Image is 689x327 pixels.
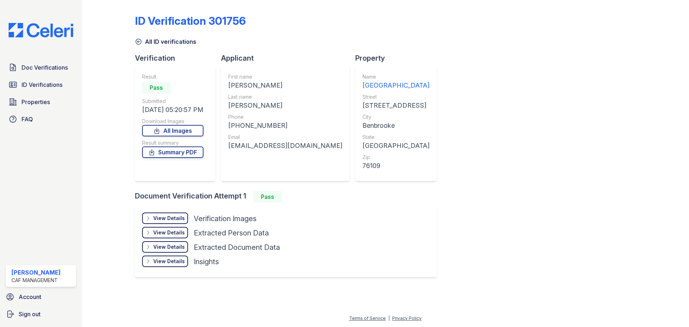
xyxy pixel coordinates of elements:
div: Document Verification Attempt 1 [135,191,442,202]
div: ID Verification 301756 [135,14,246,27]
div: 76109 [362,161,430,171]
div: View Details [153,215,185,222]
div: Insights [194,257,219,267]
div: Benbrooke [362,121,430,131]
img: CE_Logo_Blue-a8612792a0a2168367f1c8372b55b34899dd931a85d93a1a3d3e32e68fde9ad4.png [3,23,79,37]
div: Last name [228,93,342,101]
a: Properties [6,95,76,109]
div: [STREET_ADDRESS] [362,101,430,111]
div: First name [228,73,342,80]
div: Phone [228,113,342,121]
a: Terms of Service [349,316,386,321]
div: [PERSON_NAME] [228,101,342,111]
div: Applicant [221,53,355,63]
div: State [362,134,430,141]
span: Doc Verifications [22,63,68,72]
div: Property [355,53,442,63]
div: Zip [362,154,430,161]
div: [GEOGRAPHIC_DATA] [362,141,430,151]
span: FAQ [22,115,33,123]
span: ID Verifications [22,80,62,89]
a: Summary PDF [142,146,203,158]
div: View Details [153,229,185,236]
a: Name [GEOGRAPHIC_DATA] [362,73,430,90]
div: [PERSON_NAME] [11,268,61,277]
div: Pass [253,191,282,202]
div: City [362,113,430,121]
a: All ID verifications [135,37,196,46]
div: Verification Images [194,214,257,224]
div: [PHONE_NUMBER] [228,121,342,131]
div: View Details [153,243,185,251]
div: Email [228,134,342,141]
div: | [388,316,390,321]
a: FAQ [6,112,76,126]
div: Download Images [142,118,203,125]
div: Submitted [142,98,203,105]
div: [EMAIL_ADDRESS][DOMAIN_NAME] [228,141,342,151]
span: Account [19,293,41,301]
div: Extracted Person Data [194,228,269,238]
a: All Images [142,125,203,136]
a: Sign out [3,307,79,321]
a: ID Verifications [6,78,76,92]
div: Result [142,73,203,80]
div: View Details [153,258,185,265]
a: Account [3,290,79,304]
span: Properties [22,98,50,106]
div: Result summary [142,139,203,146]
div: [GEOGRAPHIC_DATA] [362,80,430,90]
span: Sign out [19,310,41,318]
div: Extracted Document Data [194,242,280,252]
div: [DATE] 05:20:57 PM [142,105,203,115]
div: Name [362,73,430,80]
div: Pass [142,82,171,93]
a: Privacy Policy [392,316,422,321]
div: Verification [135,53,221,63]
div: CAF Management [11,277,61,284]
a: Doc Verifications [6,60,76,75]
div: Street [362,93,430,101]
div: [PERSON_NAME] [228,80,342,90]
